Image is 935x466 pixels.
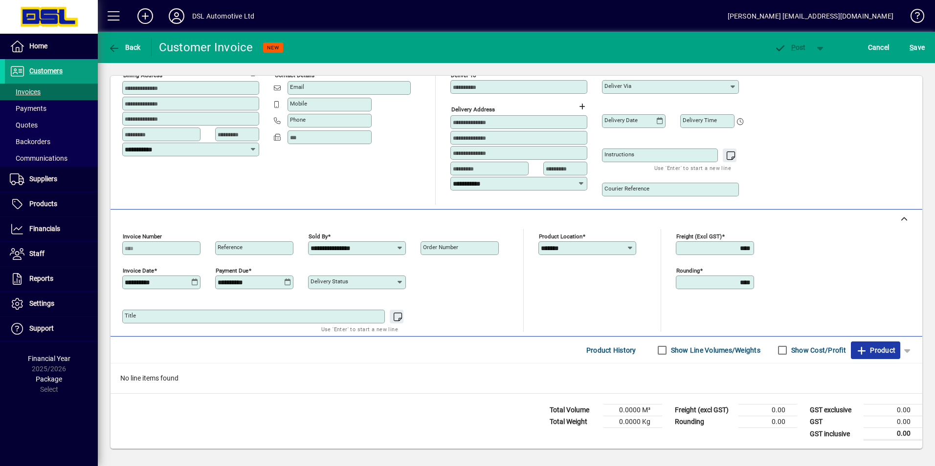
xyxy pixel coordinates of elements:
button: Product History [582,341,640,359]
a: Reports [5,267,98,291]
label: Show Cost/Profit [789,345,846,355]
button: Post [769,39,811,56]
span: Communications [10,154,67,162]
mat-label: Title [125,312,136,319]
span: Invoices [10,88,41,96]
mat-hint: Use 'Enter' to start a new line [321,323,398,335]
span: Suppliers [29,175,57,183]
mat-label: Payment due [216,267,248,274]
mat-label: Freight (excl GST) [676,233,722,240]
a: Communications [5,150,98,167]
td: 0.0000 M³ [603,404,662,416]
div: Customer Invoice [159,40,253,55]
div: DSL Automotive Ltd [192,8,254,24]
mat-label: Product location [539,233,582,240]
a: Backorders [5,133,98,150]
td: GST inclusive [805,428,864,440]
span: Quotes [10,121,38,129]
a: Knowledge Base [903,2,923,34]
app-page-header-button: Back [98,39,152,56]
a: Suppliers [5,167,98,191]
a: Products [5,192,98,216]
a: Invoices [5,84,98,100]
span: Products [29,200,57,208]
span: Support [29,324,54,332]
td: 0.00 [738,416,797,428]
td: 0.0000 Kg [603,416,662,428]
mat-label: Phone [290,116,306,123]
mat-label: Delivery date [604,117,638,124]
label: Show Line Volumes/Weights [669,345,760,355]
td: Freight (excl GST) [670,404,738,416]
a: Home [5,34,98,59]
span: Home [29,42,47,50]
span: P [791,43,796,51]
td: GST [805,416,864,428]
td: Rounding [670,416,738,428]
a: Financials [5,217,98,241]
button: Save [907,39,927,56]
span: Financial Year [28,355,70,362]
span: Back [108,43,141,51]
button: Profile [161,7,192,25]
td: 0.00 [738,404,797,416]
span: Financials [29,225,60,233]
button: Cancel [866,39,892,56]
span: Backorders [10,138,50,146]
a: Payments [5,100,98,117]
td: 0.00 [864,416,922,428]
mat-label: Instructions [604,151,634,158]
span: Product History [586,342,636,358]
button: Copy to Delivery address [246,64,262,80]
span: ave [910,40,925,55]
span: Payments [10,105,46,112]
span: Settings [29,299,54,307]
mat-label: Reference [218,244,243,251]
button: Back [106,39,143,56]
mat-label: Delivery time [683,117,717,124]
mat-hint: Use 'Enter' to start a new line [654,162,731,173]
mat-label: Courier Reference [604,185,649,192]
span: Reports [29,275,53,282]
a: Support [5,317,98,341]
mat-label: Email [290,84,304,90]
span: Cancel [868,40,890,55]
span: Customers [29,67,63,75]
a: Quotes [5,117,98,133]
a: Staff [5,242,98,266]
td: Total Weight [545,416,603,428]
td: 0.00 [864,428,922,440]
mat-label: Delivery status [311,278,348,285]
mat-label: Deliver via [604,83,631,89]
span: ost [774,43,806,51]
td: GST exclusive [805,404,864,416]
mat-label: Invoice number [123,233,162,240]
mat-label: Order number [423,244,458,251]
mat-label: Mobile [290,100,307,107]
span: NEW [267,44,279,51]
span: Package [36,375,62,383]
div: No line items found [111,363,922,393]
mat-label: Invoice date [123,267,154,274]
div: [PERSON_NAME] [EMAIL_ADDRESS][DOMAIN_NAME] [728,8,893,24]
span: Product [856,342,895,358]
td: Total Volume [545,404,603,416]
mat-label: Rounding [676,267,700,274]
td: 0.00 [864,404,922,416]
span: S [910,43,913,51]
span: Staff [29,250,45,257]
button: Add [130,7,161,25]
button: Choose address [574,99,590,114]
mat-label: Sold by [309,233,328,240]
button: Product [851,341,900,359]
a: Settings [5,292,98,316]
